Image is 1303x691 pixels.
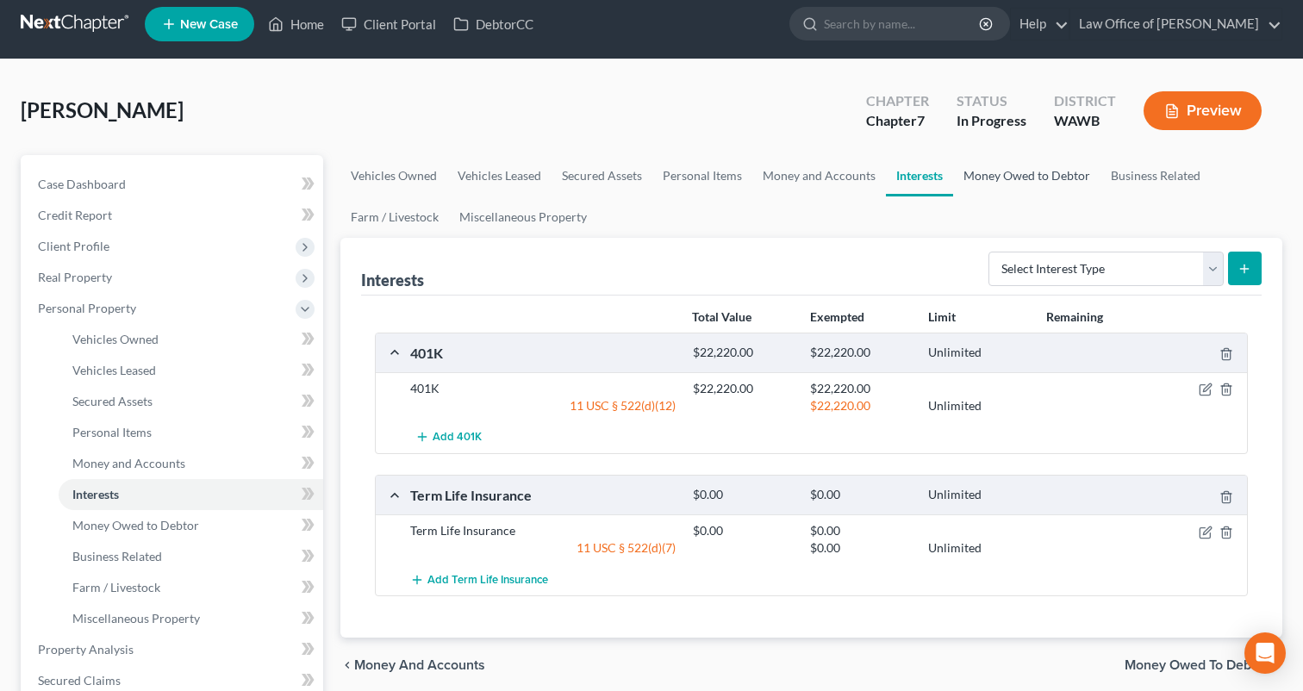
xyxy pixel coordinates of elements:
div: Unlimited [920,487,1038,503]
span: Personal Items [72,425,152,439]
div: WAWB [1054,111,1116,131]
strong: Total Value [692,309,751,324]
span: Secured Claims [38,673,121,688]
a: Help [1011,9,1069,40]
div: $22,220.00 [684,345,802,361]
span: 7 [917,112,925,128]
a: Personal Items [652,155,752,196]
div: Status [957,91,1026,111]
div: Unlimited [920,539,1038,557]
a: Money Owed to Debtor [953,155,1100,196]
span: Add Term Life Insurance [427,573,548,587]
div: 11 USC § 522(d)(7) [402,539,684,557]
div: 11 USC § 522(d)(12) [402,397,684,414]
strong: Exempted [810,309,864,324]
a: Interests [886,155,953,196]
a: Money and Accounts [59,448,323,479]
span: Interests [72,487,119,501]
a: Personal Items [59,417,323,448]
div: Interests [361,270,424,290]
div: Unlimited [920,397,1038,414]
strong: Limit [928,309,956,324]
span: Miscellaneous Property [72,611,200,626]
div: $22,220.00 [801,397,920,414]
a: Credit Report [24,200,323,231]
span: Personal Property [38,301,136,315]
button: Preview [1144,91,1262,130]
div: Unlimited [920,345,1038,361]
a: Property Analysis [24,634,323,665]
a: Money and Accounts [752,155,886,196]
span: Money and Accounts [72,456,185,470]
span: Case Dashboard [38,177,126,191]
div: $0.00 [801,522,920,539]
a: Vehicles Owned [340,155,447,196]
button: Add Term Life Insurance [410,563,548,595]
div: 401K [402,344,684,362]
button: chevron_left Money and Accounts [340,658,485,672]
div: $22,220.00 [801,345,920,361]
a: Business Related [59,541,323,572]
button: Add 401K [410,421,486,453]
i: chevron_left [340,658,354,672]
a: Vehicles Leased [59,355,323,386]
span: New Case [180,18,238,31]
div: $0.00 [801,487,920,503]
a: Client Portal [333,9,445,40]
a: Secured Assets [552,155,652,196]
div: In Progress [957,111,1026,131]
div: $22,220.00 [684,380,802,397]
span: Money and Accounts [354,658,485,672]
a: Miscellaneous Property [449,196,597,238]
a: Money Owed to Debtor [59,510,323,541]
span: [PERSON_NAME] [21,97,184,122]
a: Farm / Livestock [59,572,323,603]
a: Miscellaneous Property [59,603,323,634]
div: $0.00 [684,522,802,539]
span: Business Related [72,549,162,563]
span: Farm / Livestock [72,580,160,595]
a: Law Office of [PERSON_NAME] [1070,9,1281,40]
button: Money Owed to Debtor chevron_right [1125,658,1282,672]
span: Credit Report [38,208,112,222]
strong: Remaining [1046,309,1103,324]
span: Vehicles Owned [72,332,159,346]
div: $0.00 [684,487,802,503]
a: Vehicles Owned [59,324,323,355]
div: Open Intercom Messenger [1244,632,1286,674]
span: Money Owed to Debtor [72,518,199,532]
span: Vehicles Leased [72,363,156,377]
div: 401K [402,380,684,397]
div: Term Life Insurance [402,522,684,539]
input: Search by name... [824,8,982,40]
a: Case Dashboard [24,169,323,200]
a: Business Related [1100,155,1211,196]
span: Add 401K [433,431,482,445]
div: Chapter [866,111,929,131]
a: Home [259,9,333,40]
span: Property Analysis [38,642,134,657]
a: DebtorCC [445,9,542,40]
a: Farm / Livestock [340,196,449,238]
span: Secured Assets [72,394,153,408]
div: Chapter [866,91,929,111]
span: Client Profile [38,239,109,253]
div: $0.00 [801,539,920,557]
span: Money Owed to Debtor [1125,658,1269,672]
span: Real Property [38,270,112,284]
div: Term Life Insurance [402,486,684,504]
a: Secured Assets [59,386,323,417]
a: Interests [59,479,323,510]
div: District [1054,91,1116,111]
div: $22,220.00 [801,380,920,397]
a: Vehicles Leased [447,155,552,196]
